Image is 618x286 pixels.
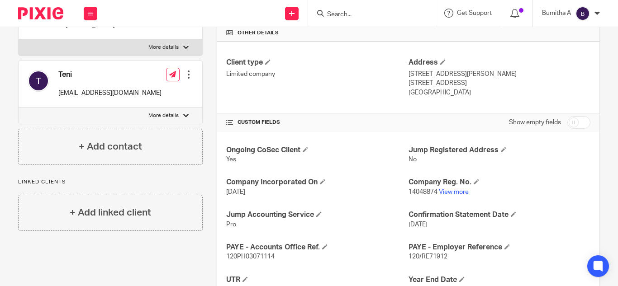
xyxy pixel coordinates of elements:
[238,29,279,37] span: Other details
[409,58,590,67] h4: Address
[575,6,590,21] img: svg%3E
[226,70,408,79] p: Limited company
[409,221,428,228] span: [DATE]
[409,275,590,285] h4: Year End Date
[148,112,179,119] p: More details
[439,189,469,195] a: View more
[18,178,203,186] p: Linked clients
[409,210,590,220] h4: Confirmation Statement Date
[509,118,561,127] label: Show empty fields
[409,243,590,252] h4: PAYE - Employer Reference
[409,178,590,187] h4: Company Reg. No.
[226,58,408,67] h4: Client type
[226,210,408,220] h4: Jump Accounting Service
[58,70,162,80] h4: Teni
[18,7,63,19] img: Pixie
[226,178,408,187] h4: Company Incorporated On
[226,145,408,155] h4: Ongoing CoSec Client
[409,145,590,155] h4: Jump Registered Address
[58,89,162,98] p: [EMAIL_ADDRESS][DOMAIN_NAME]
[409,88,590,97] p: [GEOGRAPHIC_DATA]
[226,119,408,126] h4: CUSTOM FIELDS
[226,275,408,285] h4: UTR
[148,44,179,51] p: More details
[28,70,49,92] img: svg%3E
[409,189,437,195] span: 14048874
[226,243,408,252] h4: PAYE - Accounts Office Ref.
[79,140,142,154] h4: + Add contact
[457,10,492,16] span: Get Support
[409,156,417,163] span: No
[542,9,571,18] p: Bumitha A
[326,11,408,19] input: Search
[226,189,245,195] span: [DATE]
[409,79,590,88] p: [STREET_ADDRESS]
[409,70,590,79] p: [STREET_ADDRESS][PERSON_NAME]
[226,156,236,163] span: Yes
[226,221,236,228] span: Pro
[409,253,447,260] span: 120/RE71912
[226,253,275,260] span: 120PH03071114
[70,206,151,220] h4: + Add linked client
